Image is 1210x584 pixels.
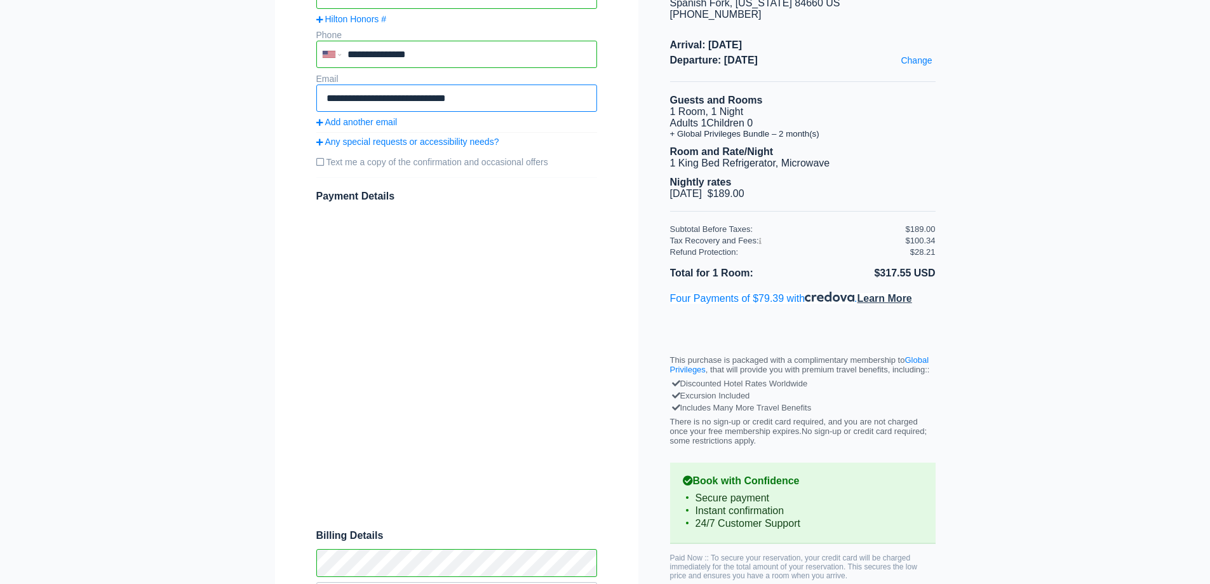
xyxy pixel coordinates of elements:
label: Phone [316,30,342,40]
li: Secure payment [683,492,923,505]
li: 1 King Bed Refrigerator, Microwave [670,158,936,169]
span: Billing Details [316,530,597,541]
a: Any special requests or accessibility needs? [316,137,597,147]
li: 1 Room, 1 Night [670,106,936,118]
a: Add another email [316,117,597,127]
a: Hilton Honors # [316,14,597,24]
span: No sign-up or credit card required; some restrictions apply. [670,426,927,445]
span: Learn More [857,293,912,304]
div: Includes Many More Travel Benefits [673,402,932,414]
li: $317.55 USD [803,265,936,282]
li: Total for 1 Room: [670,265,803,282]
span: Departure: [DATE] [670,55,936,66]
li: + Global Privileges Bundle – 2 month(s) [670,129,936,139]
div: United States: +1 [318,42,344,67]
div: $189.00 [906,224,936,234]
li: 24/7 Customer Support [683,517,923,530]
div: $28.21 [910,247,936,257]
div: Subtotal Before Taxes: [670,224,906,234]
span: [DATE] $189.00 [670,188,744,199]
div: $100.34 [906,236,936,245]
a: Global Privileges [670,355,929,374]
label: Text me a copy of the confirmation and occasional offers [316,152,597,172]
b: Book with Confidence [683,475,923,487]
a: Four Payments of $79.39 with.Learn More [670,293,912,304]
span: Children 0 [706,118,753,128]
b: Nightly rates [670,177,732,187]
span: Payment Details [316,191,395,201]
b: Room and Rate/Night [670,146,774,157]
span: Four Payments of $79.39 with . [670,293,912,304]
div: Refund Protection: [670,247,910,257]
div: Tax Recovery and Fees: [670,236,906,245]
div: Discounted Hotel Rates Worldwide [673,377,932,390]
p: This purchase is packaged with a complimentary membership to , that will provide you with premium... [670,355,936,374]
iframe: PayPal Message 1 [670,316,936,329]
li: Instant confirmation [683,505,923,517]
div: [PHONE_NUMBER] [670,9,936,20]
b: Guests and Rooms [670,95,763,105]
a: Change [897,52,935,69]
iframe: Secure payment input frame [314,207,600,516]
div: Excursion Included [673,390,932,402]
li: Adults 1 [670,118,936,129]
span: Arrival: [DATE] [670,39,936,51]
label: Email [316,74,339,84]
p: There is no sign-up or credit card required, and you are not charged once your free membership ex... [670,417,936,445]
span: Paid Now :: To secure your reservation, your credit card will be charged immediately for the tota... [670,553,917,580]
